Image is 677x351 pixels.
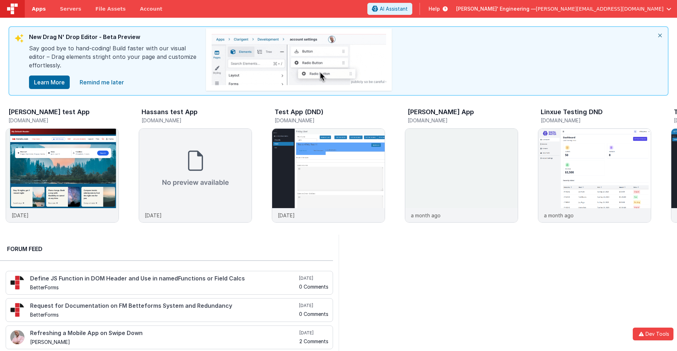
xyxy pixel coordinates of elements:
[299,275,328,281] h5: [DATE]
[96,5,126,12] span: File Assets
[10,330,24,344] img: 411_2.png
[6,325,333,349] a: Refreshing a Mobile App on Swipe Down [PERSON_NAME] [DATE] 2 Comments
[29,33,199,44] div: New Drag N' Drop Editor - Beta Preview
[367,3,412,15] button: AI Assistant
[6,271,333,295] a: Define JS Function in DOM Header and Use in namedFunctions or Field Calcs BetterForms [DATE] 0 Co...
[544,212,574,219] p: a month ago
[299,311,328,317] h5: 0 Comments
[456,5,536,12] span: [PERSON_NAME]' Engineering —
[299,339,328,344] h5: 2 Comments
[8,108,90,116] h3: [PERSON_NAME] test App
[10,275,24,290] img: 295_2.png
[145,212,162,219] p: [DATE]
[429,5,440,12] span: Help
[541,118,651,123] h5: [DOMAIN_NAME]
[299,284,328,289] h5: 0 Comments
[142,118,252,123] h5: [DOMAIN_NAME]
[8,118,119,123] h5: [DOMAIN_NAME]
[408,118,518,123] h5: [DOMAIN_NAME]
[32,5,46,12] span: Apps
[275,118,385,123] h5: [DOMAIN_NAME]
[408,108,474,116] h3: [PERSON_NAME] App
[30,330,298,336] h4: Refreshing a Mobile App on Swipe Down
[10,303,24,317] img: 295_2.png
[7,245,326,253] h2: Forum Feed
[380,5,408,12] span: AI Assistant
[30,275,298,282] h4: Define JS Function in DOM Header and Use in namedFunctions or Field Calcs
[541,108,603,116] h3: Linxue Testing DND
[652,27,668,44] i: close
[29,76,70,89] button: Learn More
[142,108,197,116] h3: Hassans test App
[411,212,441,219] p: a month ago
[456,5,671,12] button: [PERSON_NAME]' Engineering — [PERSON_NAME][EMAIL_ADDRESS][DOMAIN_NAME]
[30,303,298,309] h4: Request for Documentation on FM Betteforms System and Redundancy
[30,312,298,317] h5: BetterForms
[278,212,295,219] p: [DATE]
[299,303,328,308] h5: [DATE]
[60,5,81,12] span: Servers
[633,328,673,340] button: Dev Tools
[275,108,323,116] h3: Test App (DND)
[29,44,199,75] div: Say good bye to hand-coding! Build faster with our visual editor – Drag elements stright onto you...
[30,339,298,345] h5: [PERSON_NAME]
[299,330,328,336] h5: [DATE]
[30,285,298,290] h5: BetterForms
[75,75,128,89] a: close
[6,298,333,322] a: Request for Documentation on FM Betteforms System and Redundancy BetterForms [DATE] 0 Comments
[536,5,664,12] span: [PERSON_NAME][EMAIL_ADDRESS][DOMAIN_NAME]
